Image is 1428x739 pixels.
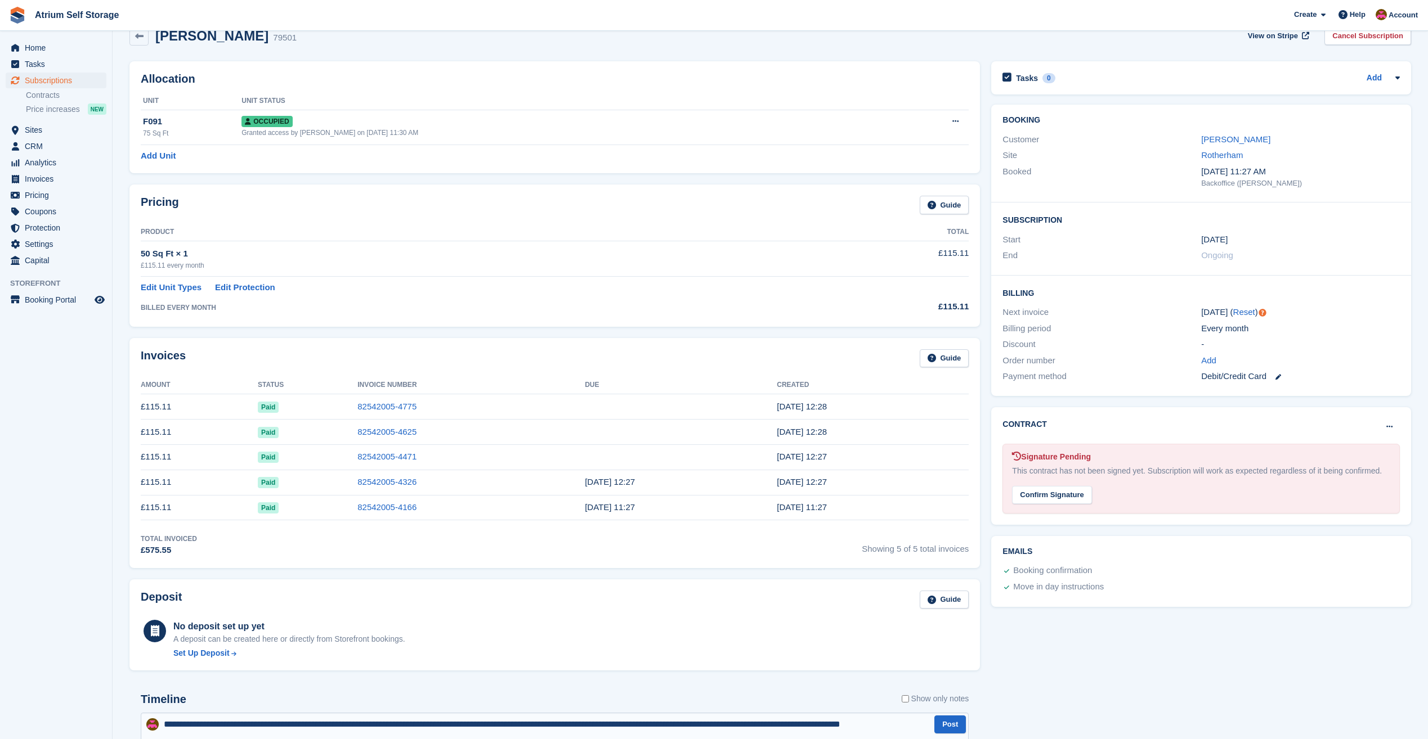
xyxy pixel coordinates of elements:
[173,647,230,659] div: Set Up Deposit
[141,92,241,110] th: Unit
[141,394,258,420] td: £115.11
[26,103,106,115] a: Price increases NEW
[1201,134,1270,144] a: [PERSON_NAME]
[146,718,159,731] img: Mark Rhodes
[1012,483,1091,493] a: Confirm Signature
[9,7,26,24] img: stora-icon-8386f47178a22dfd0bd8f6a31ec36ba5ce8667c1dd55bd0f319d3a0aa187defe.svg
[1002,370,1201,383] div: Payment method
[173,620,405,633] div: No deposit set up yet
[1248,30,1298,42] span: View on Stripe
[1042,73,1055,83] div: 0
[1201,233,1228,246] time: 2025-03-28 01:00:00 UTC
[1257,308,1268,318] div: Tooltip anchor
[6,138,106,154] a: menu
[920,196,969,214] a: Guide
[30,6,123,24] a: Atrium Self Storage
[816,300,969,313] div: £115.11
[258,477,279,488] span: Paid
[141,73,969,85] h2: Allocation
[1201,338,1400,351] div: -
[141,247,816,260] div: 50 Sq Ft × 1
[920,349,969,368] a: Guide
[25,204,92,219] span: Coupons
[357,477,417,486] a: 82542005-4326
[141,495,258,520] td: £115.11
[10,278,112,289] span: Storefront
[1002,116,1400,125] h2: Booking
[273,31,297,44] div: 79501
[1201,322,1400,335] div: Every month
[1012,486,1091,504] div: Confirm Signature
[6,56,106,72] a: menu
[6,73,106,88] a: menu
[258,502,279,513] span: Paid
[6,40,106,56] a: menu
[6,236,106,252] a: menu
[141,223,816,241] th: Product
[25,253,92,268] span: Capital
[902,693,909,705] input: Show only notes
[862,534,969,557] span: Showing 5 of 5 total invoices
[902,693,969,705] label: Show only notes
[155,28,268,43] h2: [PERSON_NAME]
[1002,165,1201,189] div: Booked
[777,427,827,436] time: 2025-06-28 11:28:07 UTC
[26,104,80,115] span: Price increases
[88,103,106,115] div: NEW
[1002,306,1201,319] div: Next invoice
[173,647,405,659] a: Set Up Deposit
[25,138,92,154] span: CRM
[6,253,106,268] a: menu
[357,502,417,512] a: 82542005-4166
[25,292,92,308] span: Booking Portal
[357,402,417,411] a: 82542005-4775
[141,150,176,163] a: Add Unit
[585,477,635,486] time: 2025-04-29 11:27:39 UTC
[1201,354,1216,367] a: Add
[93,293,106,307] a: Preview store
[1013,564,1092,578] div: Booking confirmation
[777,376,969,394] th: Created
[141,196,179,214] h2: Pricing
[1013,580,1104,594] div: Move in day instructions
[141,303,816,313] div: BILLED EVERY MONTH
[816,241,969,276] td: £115.11
[258,376,357,394] th: Status
[141,260,816,271] div: £115.11 every month
[25,155,92,170] span: Analytics
[141,281,202,294] a: Edit Unit Types
[920,591,969,609] a: Guide
[6,155,106,170] a: menu
[25,236,92,252] span: Settings
[1002,418,1047,430] h2: Contract
[6,292,106,308] a: menu
[777,477,827,486] time: 2025-04-28 11:27:44 UTC
[25,122,92,138] span: Sites
[1012,465,1390,477] div: This contract has not been signed yet. Subscription will work as expected regardless of it being ...
[141,534,197,544] div: Total Invoiced
[25,187,92,203] span: Pricing
[1002,322,1201,335] div: Billing period
[25,56,92,72] span: Tasks
[1294,9,1317,20] span: Create
[1012,451,1390,463] div: Signature Pending
[143,128,241,138] div: 75 Sq Ft
[143,115,241,128] div: F091
[6,187,106,203] a: menu
[1324,26,1411,45] a: Cancel Subscription
[25,220,92,236] span: Protection
[141,376,258,394] th: Amount
[258,427,279,438] span: Paid
[357,452,417,461] a: 82542005-4471
[1201,165,1400,178] div: [DATE] 11:27 AM
[1389,10,1418,21] span: Account
[1002,547,1400,556] h2: Emails
[25,40,92,56] span: Home
[777,402,827,411] time: 2025-07-28 11:28:37 UTC
[1350,9,1366,20] span: Help
[26,90,106,101] a: Contracts
[357,376,585,394] th: Invoice Number
[141,420,258,445] td: £115.11
[585,502,635,512] time: 2025-03-29 11:27:39 UTC
[6,204,106,219] a: menu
